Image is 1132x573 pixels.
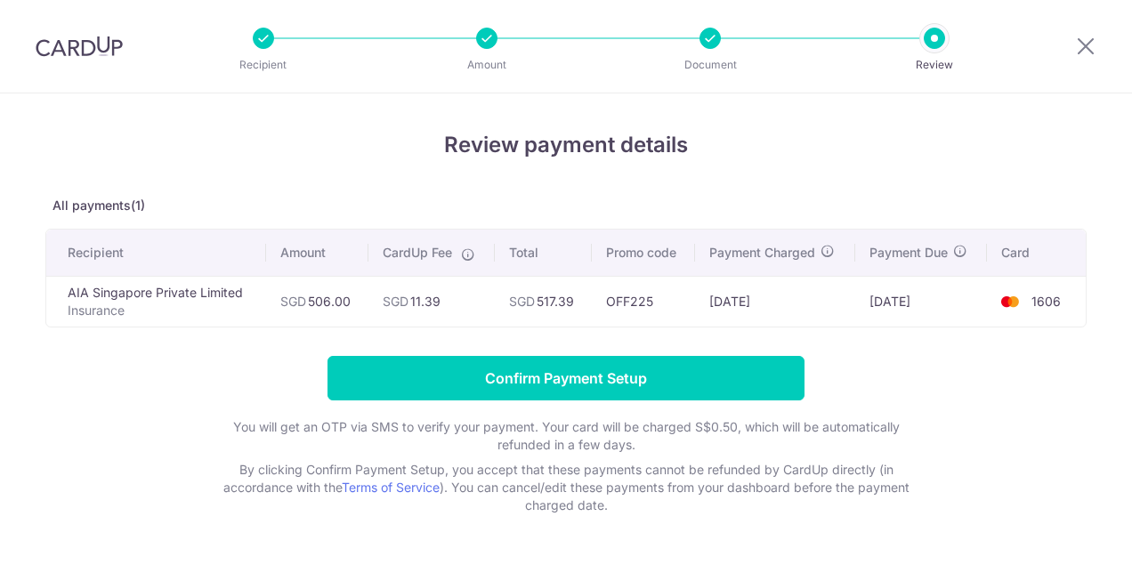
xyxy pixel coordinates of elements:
img: <span class="translation_missing" title="translation missing: en.account_steps.new_confirm_form.b... [992,291,1028,312]
span: Payment Due [869,244,948,262]
td: [DATE] [695,276,855,327]
span: SGD [509,294,535,309]
p: Amount [421,56,553,74]
span: Payment Charged [709,244,815,262]
td: 11.39 [368,276,495,327]
th: Amount [266,230,369,276]
span: CardUp Fee [383,244,452,262]
span: SGD [383,294,408,309]
p: Document [644,56,776,74]
span: SGD [280,294,306,309]
td: 506.00 [266,276,369,327]
span: 1606 [1031,294,1061,309]
td: OFF225 [592,276,695,327]
td: 517.39 [495,276,592,327]
p: Insurance [68,302,252,319]
th: Promo code [592,230,695,276]
p: Recipient [198,56,329,74]
th: Total [495,230,592,276]
img: CardUp [36,36,123,57]
p: All payments(1) [45,197,1087,214]
p: Review [869,56,1000,74]
td: [DATE] [855,276,987,327]
h4: Review payment details [45,129,1087,161]
p: You will get an OTP via SMS to verify your payment. Your card will be charged S$0.50, which will ... [210,418,922,454]
th: Card [987,230,1086,276]
a: Terms of Service [342,480,440,495]
p: By clicking Confirm Payment Setup, you accept that these payments cannot be refunded by CardUp di... [210,461,922,514]
input: Confirm Payment Setup [327,356,805,400]
td: AIA Singapore Private Limited [46,276,266,327]
th: Recipient [46,230,266,276]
